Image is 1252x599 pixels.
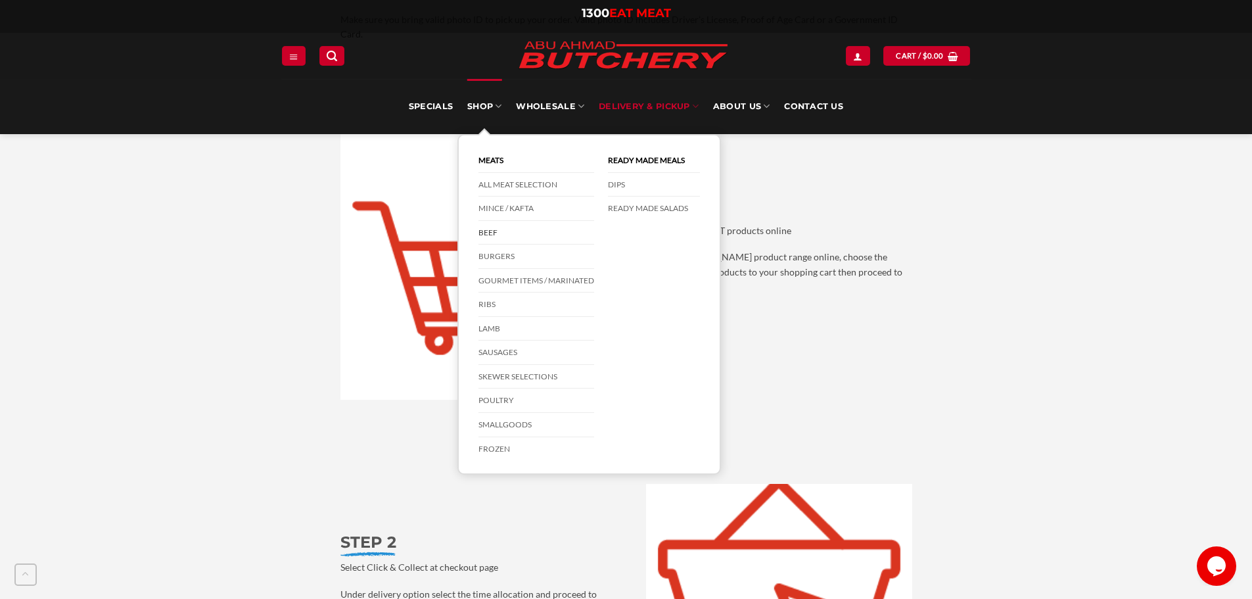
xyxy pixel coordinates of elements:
a: Login [846,46,869,65]
a: Sausages [478,341,594,365]
a: Menu [282,46,306,65]
iframe: chat widget [1197,546,1239,586]
a: Wholesale [516,79,584,134]
a: All Meat Selection [478,173,594,197]
button: Go to top [14,563,37,586]
a: Contact Us [784,79,843,134]
p: Choose your MEAT products online [646,224,912,239]
a: View cart [883,46,970,65]
a: Frozen [478,437,594,461]
a: 1300EAT MEAT [582,6,671,20]
a: Poultry [478,389,594,413]
a: Lamb [478,317,594,341]
p: Select Click & Collect at checkout page [340,560,607,575]
a: Burgers [478,245,594,269]
a: Mince / Kafta [478,197,594,221]
a: Delivery & Pickup [599,79,699,134]
a: Ribs [478,293,594,317]
span: EAT MEAT [609,6,671,20]
a: Skewer Selections [478,365,594,389]
a: Specials [409,79,453,134]
a: Ready Made Meals [608,149,700,173]
span: 1300 [582,6,609,20]
a: Smallgoods [478,413,594,437]
a: Ready Made Salads [608,197,700,220]
a: Search [319,46,344,65]
img: Abu Ahmad Butchery [508,33,738,79]
a: About Us [713,79,770,134]
bdi: 0.00 [923,51,944,60]
a: Meats [478,149,594,173]
span: $ [923,50,927,62]
p: Browse [PERSON_NAME] product range online, choose the weight and add products to your shopping ca... [646,250,912,295]
strong: STEP 2 [340,533,396,552]
a: SHOP [467,79,501,134]
a: Beef [478,221,594,245]
a: Gourmet Items / Marinated [478,269,594,293]
span: Cart / [896,50,943,62]
a: DIPS [608,173,700,197]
